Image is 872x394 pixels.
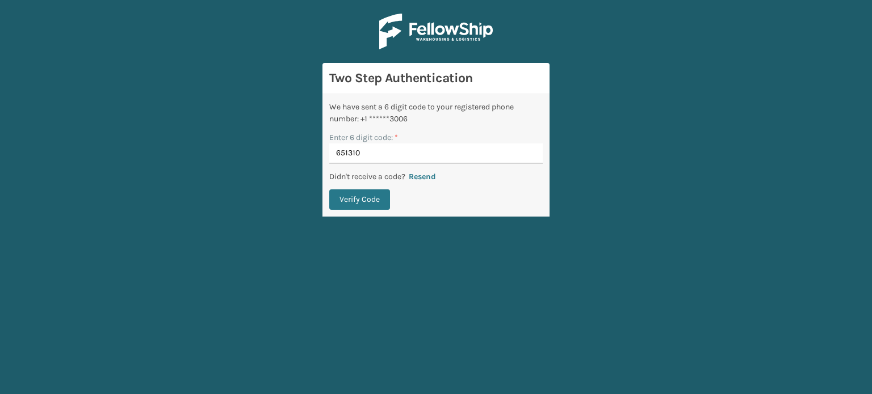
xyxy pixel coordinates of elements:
[405,172,439,182] button: Resend
[329,171,405,183] p: Didn't receive a code?
[329,132,398,143] label: Enter 6 digit code:
[329,101,543,125] div: We have sent a 6 digit code to your registered phone number: +1 ******3006
[329,70,543,87] h3: Two Step Authentication
[329,189,390,210] button: Verify Code
[379,14,493,49] img: Logo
